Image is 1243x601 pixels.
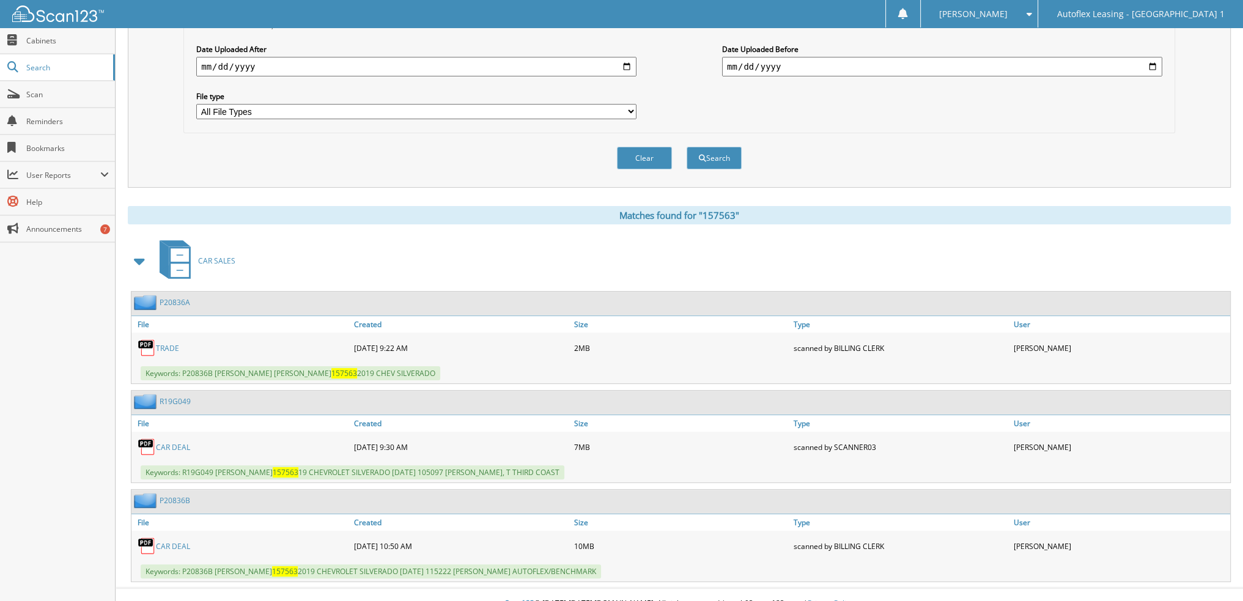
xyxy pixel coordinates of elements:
div: 7MB [571,435,791,459]
a: Created [351,415,570,432]
a: Type [791,316,1010,333]
span: 157563 [272,566,298,577]
div: [DATE] 10:50 AM [351,534,570,558]
span: User Reports [26,170,100,180]
img: folder2.png [134,295,160,310]
div: 2MB [571,336,791,360]
span: Bookmarks [26,143,109,153]
a: File [131,415,351,432]
img: scan123-logo-white.svg [12,6,104,22]
a: P20836B [160,495,190,506]
span: Cabinets [26,35,109,46]
a: Created [351,514,570,531]
div: scanned by BILLING CLERK [791,336,1010,360]
div: [DATE] 9:30 AM [351,435,570,459]
span: Keywords: R19G049 [PERSON_NAME] 19 CHEVROLET SILVERADO [DATE] 105097 [PERSON_NAME], T THIRD COAST [141,465,564,479]
label: File type [196,91,636,101]
a: Size [571,415,791,432]
input: start [196,57,636,76]
a: Type [791,415,1010,432]
img: PDF.png [138,438,156,456]
a: Size [571,514,791,531]
a: P20836A [160,297,190,308]
input: end [722,57,1162,76]
div: 10MB [571,534,791,558]
div: scanned by BILLING CLERK [791,534,1010,558]
a: User [1011,514,1230,531]
a: TRADE [156,343,179,353]
div: Matches found for "157563" [128,206,1231,224]
span: Autoflex Leasing - [GEOGRAPHIC_DATA] 1 [1057,10,1225,18]
a: Type [791,514,1010,531]
span: 157563 [273,467,298,477]
div: [PERSON_NAME] [1011,435,1230,459]
a: CAR DEAL [156,541,190,551]
div: [PERSON_NAME] [1011,534,1230,558]
div: 7 [100,224,110,234]
a: CAR SALES [152,237,235,285]
a: R19G049 [160,396,191,407]
img: folder2.png [134,394,160,409]
label: Date Uploaded Before [722,44,1162,54]
button: Clear [617,147,672,169]
a: Size [571,316,791,333]
a: User [1011,415,1230,432]
img: PDF.png [138,537,156,555]
span: Keywords: P20836B [PERSON_NAME] [PERSON_NAME] 2019 CHEV SILVERADO [141,366,440,380]
span: Keywords: P20836B [PERSON_NAME] 2019 CHEVROLET SILVERADO [DATE] 115222 [PERSON_NAME] AUTOFLEX/BEN... [141,564,601,578]
a: User [1011,316,1230,333]
img: PDF.png [138,339,156,357]
a: CAR DEAL [156,442,190,452]
div: scanned by SCANNER03 [791,435,1010,459]
div: [PERSON_NAME] [1011,336,1230,360]
a: File [131,316,351,333]
img: folder2.png [134,493,160,508]
span: 157563 [331,368,357,378]
span: Search [26,62,107,73]
label: Date Uploaded After [196,44,636,54]
span: Help [26,197,109,207]
a: Created [351,316,570,333]
a: File [131,514,351,531]
div: [DATE] 9:22 AM [351,336,570,360]
span: [PERSON_NAME] [939,10,1008,18]
span: Announcements [26,224,109,234]
span: CAR SALES [198,256,235,266]
span: Scan [26,89,109,100]
span: Reminders [26,116,109,127]
button: Search [687,147,742,169]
